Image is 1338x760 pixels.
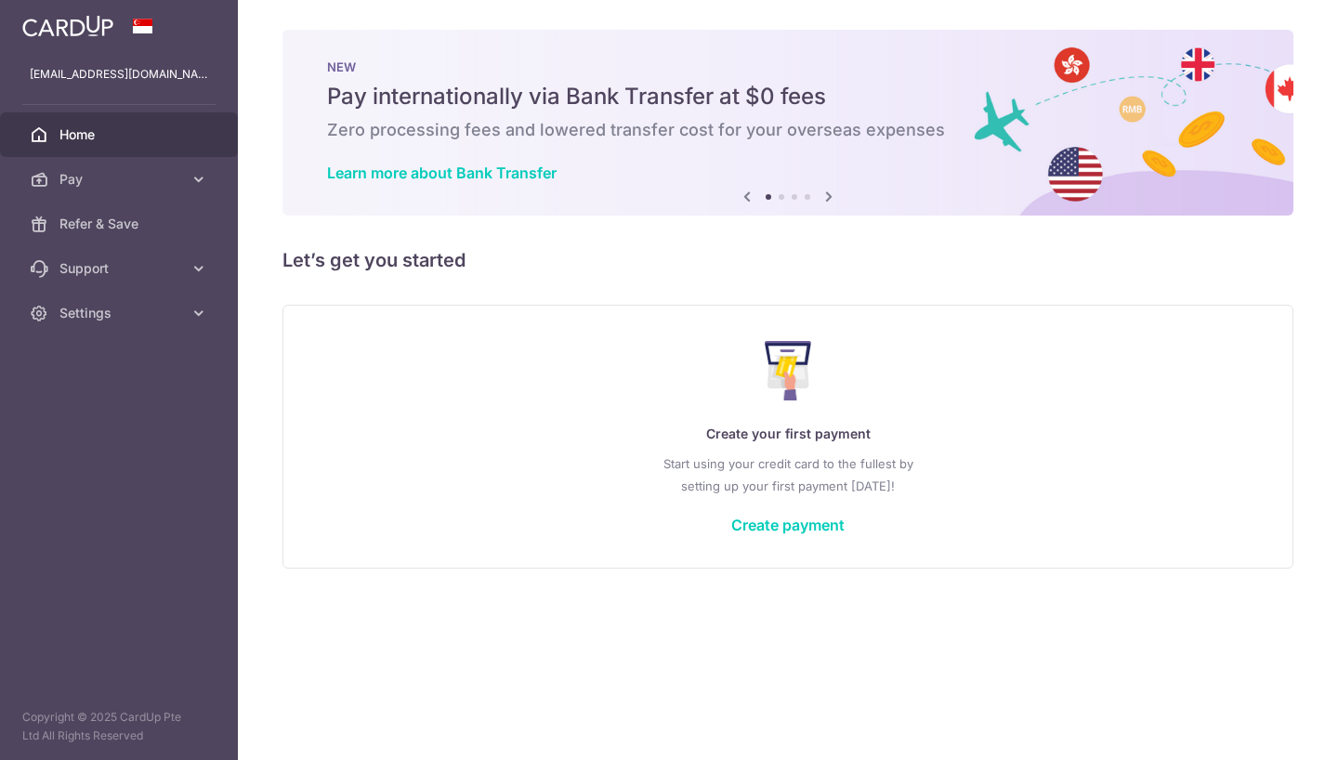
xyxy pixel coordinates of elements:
p: NEW [327,59,1249,74]
p: Create your first payment [321,423,1255,445]
img: Make Payment [765,341,812,400]
span: Settings [59,304,182,322]
p: Start using your credit card to the fullest by setting up your first payment [DATE]! [321,452,1255,497]
span: Pay [59,170,182,189]
img: Bank transfer banner [282,30,1293,216]
span: Home [59,125,182,144]
a: Create payment [731,516,845,534]
h5: Pay internationally via Bank Transfer at $0 fees [327,82,1249,111]
span: Refer & Save [59,215,182,233]
p: [EMAIL_ADDRESS][DOMAIN_NAME] [30,65,208,84]
span: Support [59,259,182,278]
h5: Let’s get you started [282,245,1293,275]
h6: Zero processing fees and lowered transfer cost for your overseas expenses [327,119,1249,141]
a: Learn more about Bank Transfer [327,164,557,182]
img: CardUp [22,15,113,37]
